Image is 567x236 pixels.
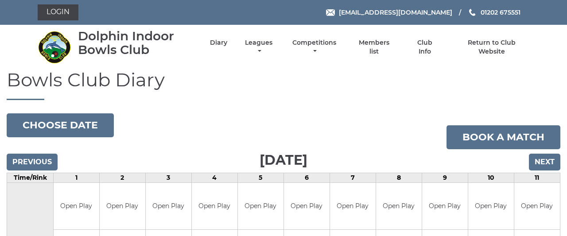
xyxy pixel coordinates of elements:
[243,39,275,56] a: Leagues
[447,125,560,149] a: Book a match
[326,8,452,17] a: Email [EMAIL_ADDRESS][DOMAIN_NAME]
[237,173,283,183] td: 5
[210,39,227,47] a: Diary
[468,183,514,229] td: Open Play
[192,183,237,229] td: Open Play
[330,183,376,229] td: Open Play
[330,173,376,183] td: 7
[238,183,283,229] td: Open Play
[339,8,452,16] span: [EMAIL_ADDRESS][DOMAIN_NAME]
[7,113,114,137] button: Choose date
[354,39,395,56] a: Members list
[7,154,58,170] input: Previous
[99,173,145,183] td: 2
[54,173,100,183] td: 1
[376,173,422,183] td: 8
[469,9,475,16] img: Phone us
[290,39,338,56] a: Competitions
[481,8,520,16] span: 01202 675551
[468,173,514,183] td: 10
[100,183,145,229] td: Open Play
[54,183,99,229] td: Open Play
[38,4,78,20] a: Login
[7,173,54,183] td: Time/Rink
[284,183,330,229] td: Open Play
[326,9,335,16] img: Email
[468,8,520,17] a: Phone us 01202 675551
[529,154,560,170] input: Next
[7,70,560,100] h1: Bowls Club Diary
[38,31,71,64] img: Dolphin Indoor Bowls Club
[78,29,194,57] div: Dolphin Indoor Bowls Club
[422,173,468,183] td: 9
[191,173,237,183] td: 4
[514,183,560,229] td: Open Play
[410,39,439,56] a: Club Info
[145,173,191,183] td: 3
[146,183,191,229] td: Open Play
[454,39,529,56] a: Return to Club Website
[376,183,422,229] td: Open Play
[283,173,330,183] td: 6
[514,173,560,183] td: 11
[422,183,468,229] td: Open Play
